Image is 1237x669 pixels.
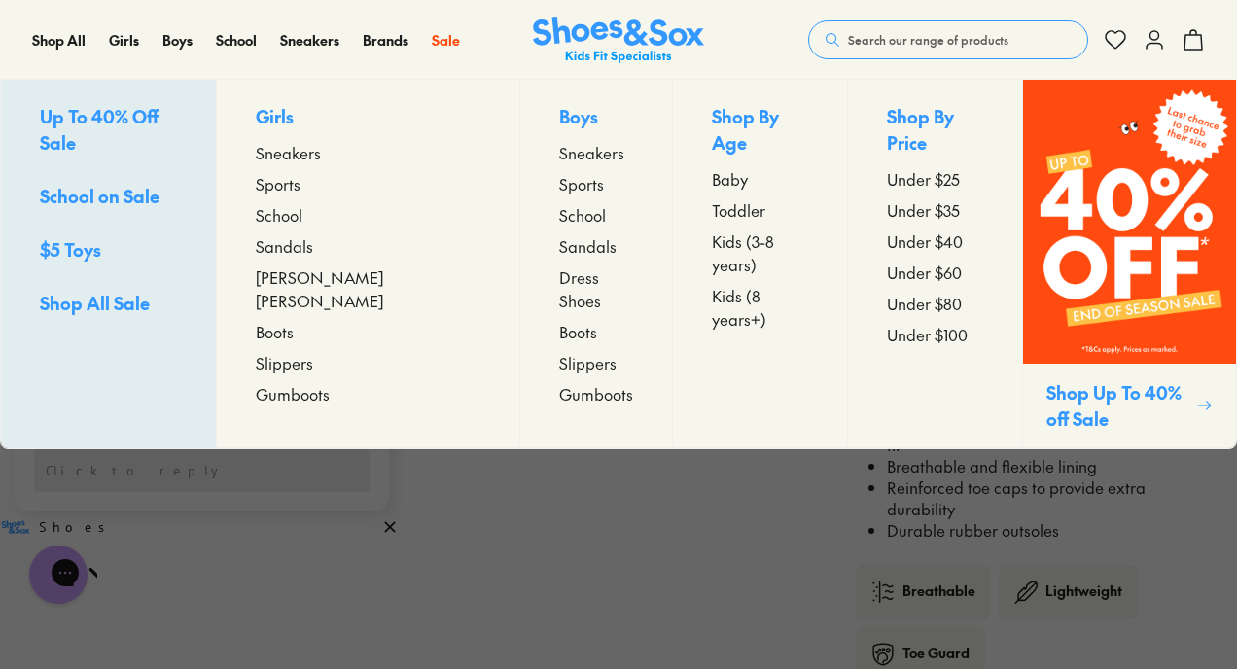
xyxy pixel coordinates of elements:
li: Durable rubber outsoles [887,520,1206,542]
a: Boots [256,320,480,343]
span: School on Sale [40,184,159,208]
span: Slippers [256,351,313,374]
a: Toddler [712,198,808,222]
a: $5 Toys [40,236,177,266]
a: Sports [559,172,633,195]
span: Under $25 [887,167,960,191]
span: School [559,203,606,227]
span: Under $60 [887,261,962,284]
a: Sale [432,30,460,51]
a: School [559,203,633,227]
a: Under $35 [887,198,983,222]
a: Gumboots [256,382,480,405]
span: $5 Toys [40,237,101,262]
a: Boys [162,30,193,51]
a: Under $25 [887,167,983,191]
li: Breathable and flexible lining [887,456,1206,477]
h3: Shoes [73,53,150,73]
span: Sneakers [280,30,339,50]
div: Campaign message [15,28,389,215]
a: Under $80 [887,292,983,315]
a: Brands [363,30,408,51]
span: Shop All [32,30,86,50]
span: See previous message [8,7,133,24]
a: Up To 40% Off Sale [40,103,177,159]
span: Under $80 [887,292,962,315]
a: Shop All Sale [40,290,177,320]
span: School [256,203,302,227]
span: Gumboots [256,382,330,405]
span: Sports [559,172,604,195]
a: School on Sale [40,183,177,213]
span: Under $100 [887,323,968,346]
a: Sneakers [559,141,633,164]
img: SNS_WEBASSETS_GRID_1080x1440_3.png [1023,80,1236,364]
span: Sneakers [256,141,321,164]
a: Under $100 [887,323,983,346]
p: Boys [559,103,633,133]
span: Boots [559,320,597,343]
a: School [256,203,480,227]
span: Shop All Sale [40,291,150,315]
p: Shop By Price [887,103,983,159]
a: Shoes & Sox [533,17,704,64]
a: Under $60 [887,261,983,284]
span: Slippers [559,351,617,374]
span: Boys [162,30,193,50]
a: Gumboots [559,382,633,405]
span: Under $35 [887,198,960,222]
div: Breathable [902,581,975,604]
button: Dismiss campaign [376,217,404,244]
span: Brands [363,30,408,50]
a: Baby [712,167,808,191]
a: [PERSON_NAME] [PERSON_NAME] [256,265,480,312]
a: Sandals [256,234,480,258]
a: Shop Up To 40% off Sale [1022,80,1236,448]
a: Kids (3-8 years) [712,229,808,276]
div: Need help finding the perfect pair for your little one? Let’s chat! [34,87,370,145]
span: School [216,30,257,50]
button: Search our range of products [808,20,1088,59]
span: Sneakers [559,141,624,164]
a: Sneakers [280,30,339,51]
img: lightweigh-icon.png [1014,581,1038,604]
span: Under $40 [887,229,963,253]
span: Search our range of products [848,31,1008,49]
img: Shoes logo [34,48,65,79]
iframe: Gorgias live chat messenger [19,539,97,611]
a: School [216,30,257,51]
a: Slippers [256,351,480,374]
span: Sandals [256,234,313,258]
span: Up To 40% Off Sale [40,104,159,155]
span: Toddler [712,198,765,222]
button: Dismiss campaign [342,50,370,77]
a: Under $40 [887,229,983,253]
img: breathable.png [871,581,895,604]
span: Sale [432,30,460,50]
p: Shop By Age [712,103,808,159]
div: Toe Guard [902,643,970,666]
a: Girls [109,30,139,51]
img: SNS_Logo_Responsive.svg [533,17,704,64]
span: Sandals [559,234,617,258]
div: Lightweight [1045,581,1122,604]
li: Reinforced toe caps to provide extra durability [887,477,1206,520]
a: Kids (8 years+) [712,284,808,331]
h3: Shoes [39,221,116,240]
span: Girls [109,30,139,50]
a: Slippers [559,351,633,374]
a: Dress Shoes [559,265,633,312]
p: Shop Up To 40% off Sale [1046,379,1188,432]
p: Girls [256,103,480,133]
div: Reply to the campaigns [34,153,370,195]
span: Baby [712,167,748,191]
span: Sports [256,172,300,195]
a: Sports [256,172,480,195]
a: Boots [559,320,633,343]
